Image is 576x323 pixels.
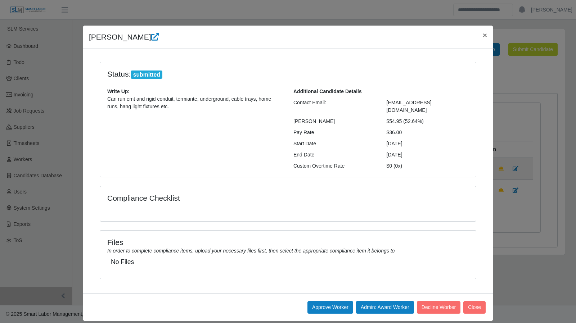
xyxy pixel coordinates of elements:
[107,95,283,110] p: Can run emt and rigid conduit, termiante, underground, cable trays, home runs, hang light fixture...
[381,140,474,147] div: [DATE]
[107,238,469,247] h4: Files
[288,162,381,170] div: Custom Overtime Rate
[417,301,460,314] button: Decline Worker
[107,69,376,79] h4: Status:
[288,118,381,125] div: [PERSON_NAME]
[483,31,487,39] span: ×
[381,118,474,125] div: $54.95 (52.64%)
[89,31,159,43] h4: [PERSON_NAME]
[381,129,474,136] div: $36.00
[387,152,402,158] span: [DATE]
[107,194,345,203] h4: Compliance Checklist
[107,88,130,94] b: Write Up:
[387,163,402,169] span: $0 (0x)
[288,129,381,136] div: Pay Rate
[307,301,353,314] button: Approve Worker
[387,100,432,113] span: [EMAIL_ADDRESS][DOMAIN_NAME]
[288,99,381,114] div: Contact Email:
[477,26,493,45] button: Close
[293,88,362,94] b: Additional Candidate Details
[111,258,465,266] h5: No Files
[107,248,395,254] i: In order to complete compliance items, upload your necessary files first, then select the appropr...
[288,140,381,147] div: Start Date
[356,301,414,314] button: Admin: Award Worker
[131,70,162,79] span: submitted
[288,151,381,159] div: End Date
[463,301,486,314] button: Close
